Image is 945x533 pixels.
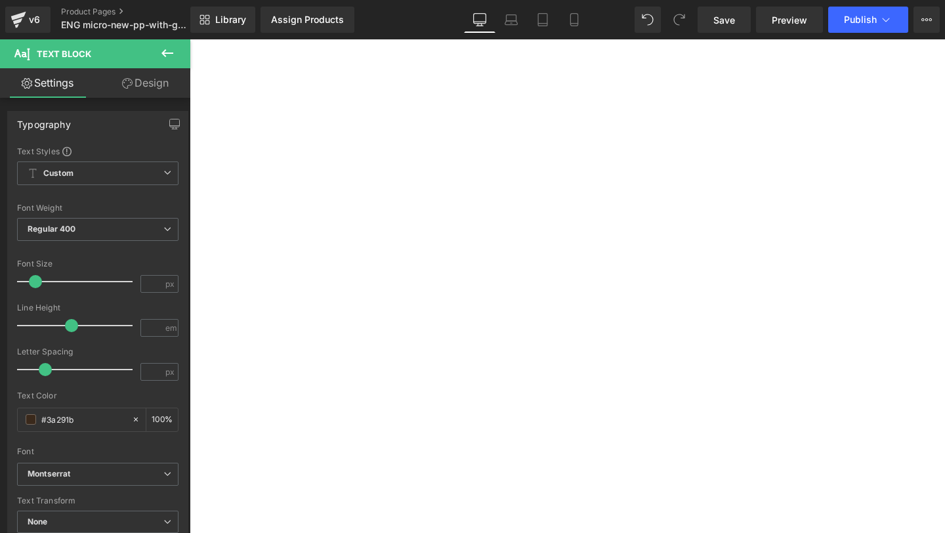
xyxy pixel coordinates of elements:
[215,14,246,26] span: Library
[17,447,178,456] div: Font
[635,7,661,33] button: Undo
[43,168,73,179] b: Custom
[61,20,186,30] span: ENG micro-new-pp-with-gifts
[271,14,344,25] div: Assign Products
[828,7,908,33] button: Publish
[772,13,807,27] span: Preview
[28,517,48,526] b: None
[28,224,76,234] b: Regular 400
[17,203,178,213] div: Font Weight
[17,146,178,156] div: Text Styles
[165,324,177,332] span: em
[146,408,178,431] div: %
[28,469,70,480] i: Montserrat
[17,347,178,356] div: Letter Spacing
[41,412,125,427] input: Color
[756,7,823,33] a: Preview
[61,7,211,17] a: Product Pages
[527,7,558,33] a: Tablet
[844,14,877,25] span: Publish
[17,496,178,505] div: Text Transform
[17,391,178,400] div: Text Color
[17,259,178,268] div: Font Size
[190,7,255,33] a: New Library
[165,280,177,288] span: px
[558,7,590,33] a: Mobile
[464,7,495,33] a: Desktop
[98,68,193,98] a: Design
[165,368,177,376] span: px
[26,11,43,28] div: v6
[713,13,735,27] span: Save
[495,7,527,33] a: Laptop
[37,49,91,59] span: Text Block
[913,7,940,33] button: More
[17,303,178,312] div: Line Height
[5,7,51,33] a: v6
[17,112,71,130] div: Typography
[666,7,692,33] button: Redo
